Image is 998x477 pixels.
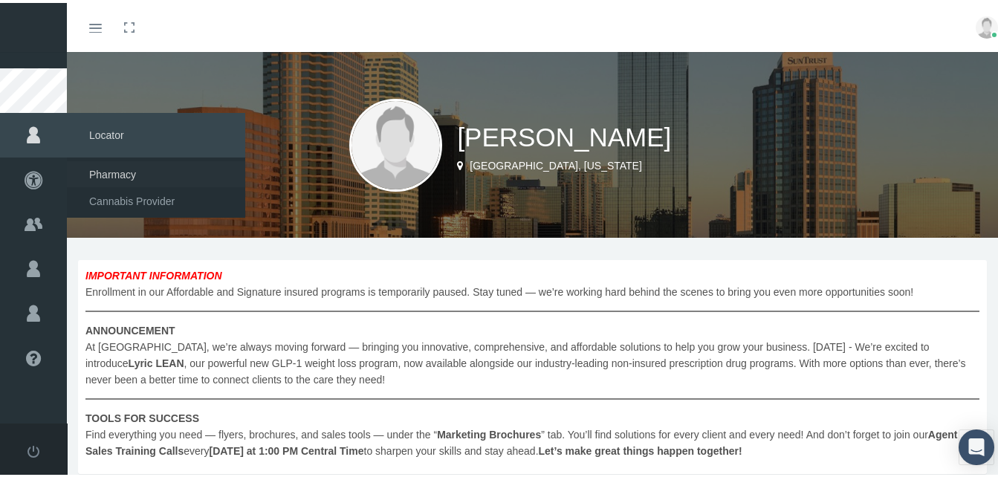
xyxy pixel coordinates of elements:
[67,110,245,155] span: Locator
[129,354,184,366] b: Lyric LEAN
[539,442,742,454] b: Let’s make great things happen together!
[85,267,222,279] b: IMPORTANT INFORMATION
[67,158,245,184] a: Pharmacy
[67,184,245,210] a: Cannabis Provider
[457,120,671,149] span: [PERSON_NAME]
[89,186,175,211] span: Cannabis Provider
[85,409,199,421] b: TOOLS FOR SUCCESS
[470,157,642,169] span: [GEOGRAPHIC_DATA], [US_STATE]
[976,13,998,36] img: user-placeholder.jpg
[349,96,442,189] img: user-placeholder.jpg
[89,159,136,184] span: Pharmacy
[437,426,541,438] b: Marketing Brochures
[85,265,979,456] span: Enrollment in our Affordable and Signature insured programs is temporarily paused. Stay tuned — w...
[959,426,994,462] div: Open Intercom Messenger
[210,442,364,454] b: [DATE] at 1:00 PM Central Time
[85,426,958,454] b: Agent Sales Training Calls
[85,322,175,334] b: ANNOUNCEMENT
